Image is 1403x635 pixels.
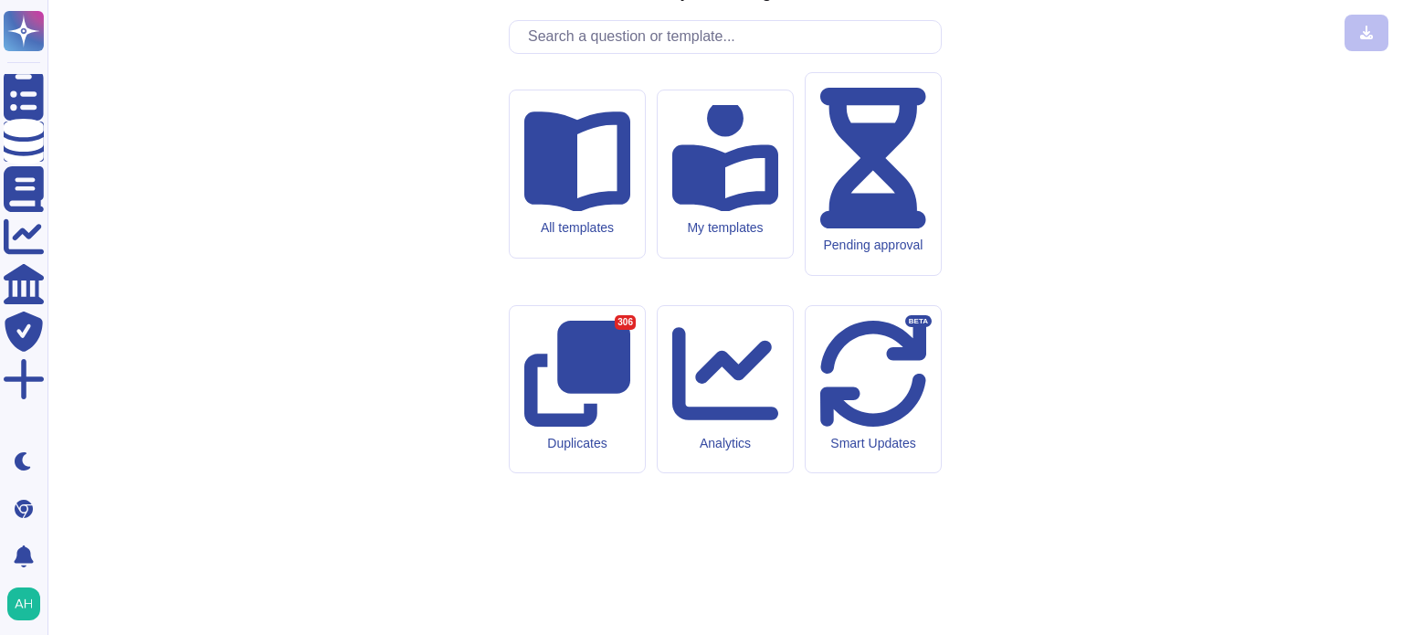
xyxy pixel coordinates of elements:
[519,21,941,53] input: Search a question or template...
[4,584,53,624] button: user
[524,436,630,451] div: Duplicates
[672,220,778,236] div: My templates
[820,436,926,451] div: Smart Updates
[7,587,40,620] img: user
[672,436,778,451] div: Analytics
[615,315,636,330] div: 306
[820,238,926,253] div: Pending approval
[524,220,630,236] div: All templates
[905,315,932,328] div: BETA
